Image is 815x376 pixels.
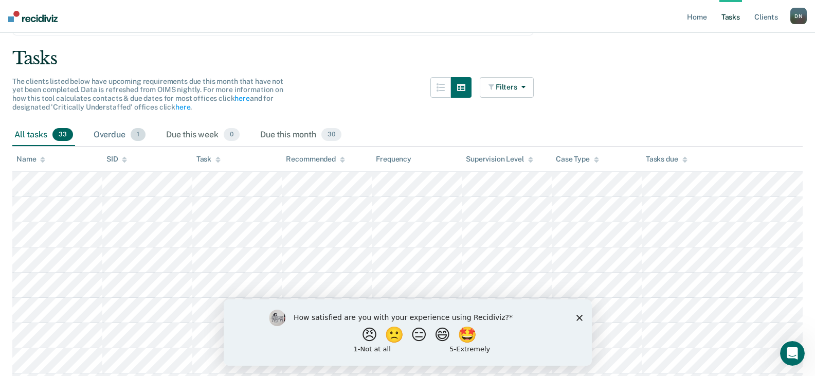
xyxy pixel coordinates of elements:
a: here [175,103,190,111]
a: here [234,94,249,102]
div: Due this week0 [164,124,242,147]
button: Filters [480,77,534,98]
div: Tasks [12,48,803,69]
div: Name [16,155,45,164]
div: Tasks due [646,155,687,164]
div: Recommended [286,155,345,164]
div: D N [790,8,807,24]
div: Case Type [556,155,599,164]
span: 30 [321,128,341,141]
div: Frequency [376,155,411,164]
span: 0 [224,128,240,141]
div: Supervision Level [466,155,533,164]
div: Overdue1 [92,124,148,147]
iframe: Survey by Kim from Recidiviz [224,299,592,366]
div: Task [196,155,221,164]
div: All tasks33 [12,124,75,147]
div: SID [106,155,128,164]
button: DN [790,8,807,24]
img: Recidiviz [8,11,58,22]
div: Due this month30 [258,124,343,147]
span: 1 [131,128,146,141]
span: 33 [52,128,73,141]
iframe: Intercom live chat [780,341,805,366]
span: The clients listed below have upcoming requirements due this month that have not yet been complet... [12,77,283,111]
